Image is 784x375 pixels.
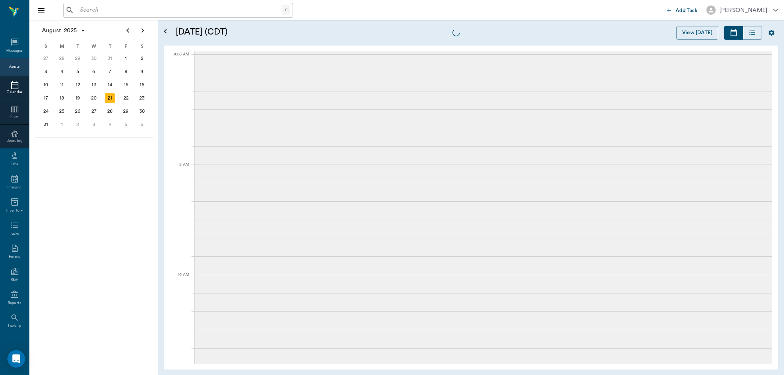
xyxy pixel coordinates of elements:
[121,106,131,116] div: Friday, August 29, 2025
[105,106,115,116] div: Thursday, August 28, 2025
[10,231,19,237] div: Tasks
[137,119,147,130] div: Saturday, September 6, 2025
[135,23,150,38] button: Next page
[8,300,21,306] div: Reports
[7,350,25,368] div: Open Intercom Messenger
[161,17,170,46] button: Open calendar
[105,119,115,130] div: Thursday, September 4, 2025
[105,93,115,103] div: Today, Thursday, August 21, 2025
[719,6,767,15] div: [PERSON_NAME]
[121,119,131,130] div: Friday, September 5, 2025
[701,3,784,17] button: [PERSON_NAME]
[11,277,18,283] div: Staff
[73,53,83,64] div: Tuesday, July 29, 2025
[11,162,18,167] div: Labs
[170,51,189,69] div: 8:00 AM
[89,66,99,77] div: Wednesday, August 6, 2025
[89,80,99,90] div: Wednesday, August 13, 2025
[121,66,131,77] div: Friday, August 8, 2025
[118,41,134,52] div: F
[34,3,49,18] button: Close drawer
[73,119,83,130] div: Tuesday, September 2, 2025
[57,80,67,90] div: Monday, August 11, 2025
[73,66,83,77] div: Tuesday, August 5, 2025
[89,93,99,103] div: Wednesday, August 20, 2025
[176,26,369,38] h5: [DATE] (CDT)
[134,41,150,52] div: S
[41,80,51,90] div: Sunday, August 10, 2025
[41,66,51,77] div: Sunday, August 3, 2025
[40,25,62,36] span: August
[86,41,102,52] div: W
[9,64,19,69] div: Appts
[676,26,718,40] button: View [DATE]
[102,41,118,52] div: T
[9,254,20,260] div: Forms
[170,161,189,179] div: 9 AM
[77,5,282,15] input: Search
[73,93,83,103] div: Tuesday, August 19, 2025
[170,271,189,289] div: 10 AM
[41,93,51,103] div: Sunday, August 17, 2025
[38,41,54,52] div: S
[57,106,67,116] div: Monday, August 25, 2025
[105,80,115,90] div: Thursday, August 14, 2025
[6,208,23,213] div: Inventory
[137,53,147,64] div: Saturday, August 2, 2025
[41,53,51,64] div: Sunday, July 27, 2025
[57,53,67,64] div: Monday, July 28, 2025
[62,25,79,36] span: 2025
[121,23,135,38] button: Previous page
[137,93,147,103] div: Saturday, August 23, 2025
[137,106,147,116] div: Saturday, August 30, 2025
[664,3,701,17] button: Add Task
[105,66,115,77] div: Thursday, August 7, 2025
[137,80,147,90] div: Saturday, August 16, 2025
[121,93,131,103] div: Friday, August 22, 2025
[137,66,147,77] div: Saturday, August 9, 2025
[121,80,131,90] div: Friday, August 15, 2025
[89,53,99,64] div: Wednesday, July 30, 2025
[73,80,83,90] div: Tuesday, August 12, 2025
[41,106,51,116] div: Sunday, August 24, 2025
[57,119,67,130] div: Monday, September 1, 2025
[121,53,131,64] div: Friday, August 1, 2025
[73,106,83,116] div: Tuesday, August 26, 2025
[8,324,21,329] div: Lookup
[7,185,22,190] div: Imaging
[89,106,99,116] div: Wednesday, August 27, 2025
[282,5,290,15] div: /
[57,93,67,103] div: Monday, August 18, 2025
[6,48,23,54] div: Messages
[54,41,70,52] div: M
[41,119,51,130] div: Sunday, August 31, 2025
[89,119,99,130] div: Wednesday, September 3, 2025
[57,66,67,77] div: Monday, August 4, 2025
[38,23,90,38] button: August2025
[105,53,115,64] div: Thursday, July 31, 2025
[70,41,86,52] div: T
